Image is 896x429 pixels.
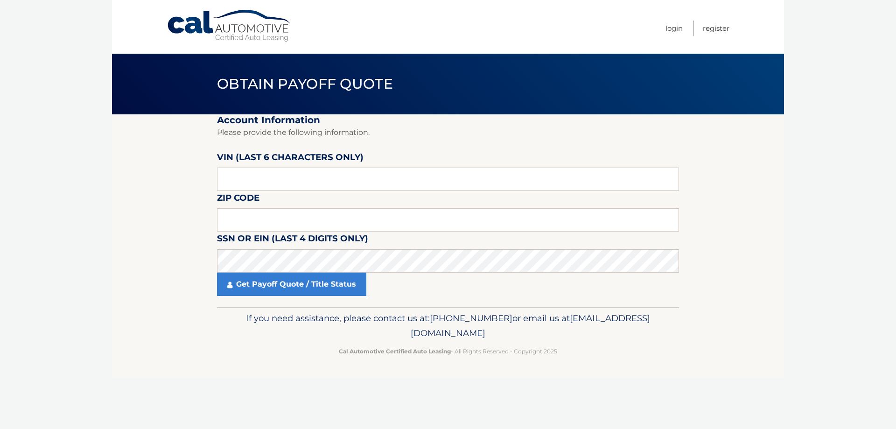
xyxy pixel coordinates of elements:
label: VIN (last 6 characters only) [217,150,364,168]
h2: Account Information [217,114,679,126]
label: SSN or EIN (last 4 digits only) [217,232,368,249]
p: If you need assistance, please contact us at: or email us at [223,311,673,341]
span: [PHONE_NUMBER] [430,313,512,324]
p: Please provide the following information. [217,126,679,139]
a: Get Payoff Quote / Title Status [217,273,366,296]
span: Obtain Payoff Quote [217,75,393,92]
p: - All Rights Reserved - Copyright 2025 [223,346,673,356]
strong: Cal Automotive Certified Auto Leasing [339,348,451,355]
a: Login [665,21,683,36]
label: Zip Code [217,191,259,208]
a: Cal Automotive [167,9,293,42]
a: Register [703,21,729,36]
